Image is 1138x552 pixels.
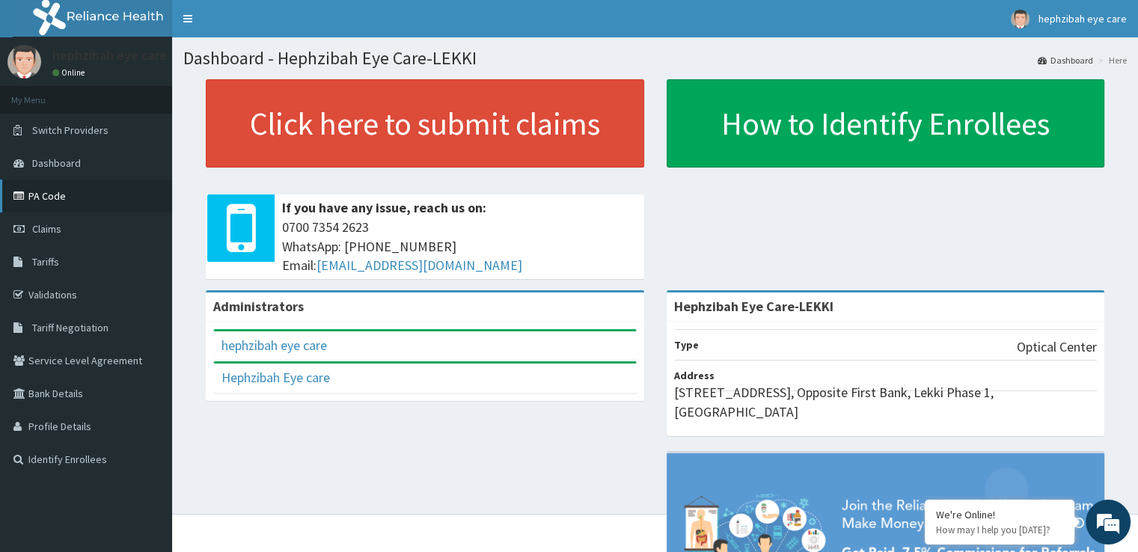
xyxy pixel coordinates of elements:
[282,218,637,275] span: 0700 7354 2623 WhatsApp: [PHONE_NUMBER] Email:
[183,49,1127,68] h1: Dashboard - Hephzibah Eye Care-LEKKI
[674,298,833,315] strong: Hephzibah Eye Care-LEKKI
[52,67,88,78] a: Online
[206,79,644,168] a: Click here to submit claims
[1017,337,1097,357] p: Optical Center
[32,321,108,334] span: Tariff Negotiation
[7,45,41,79] img: User Image
[316,257,522,274] a: [EMAIL_ADDRESS][DOMAIN_NAME]
[282,199,486,216] b: If you have any issue, reach us on:
[1038,12,1127,25] span: hephzibah eye care
[221,337,327,354] a: hephzibah eye care
[32,156,81,170] span: Dashboard
[28,75,61,112] img: d_794563401_company_1708531726252_794563401
[245,7,281,43] div: Minimize live chat window
[1011,10,1030,28] img: User Image
[32,123,108,137] span: Switch Providers
[667,79,1105,168] a: How to Identify Enrollees
[1038,54,1093,67] a: Dashboard
[1095,54,1127,67] li: Here
[32,222,61,236] span: Claims
[52,49,167,62] p: hephzibah eye care
[674,383,1098,421] p: [STREET_ADDRESS], Opposite First Bank, Lekki Phase 1, [GEOGRAPHIC_DATA]
[87,175,207,326] span: We're online!
[936,524,1063,536] p: How may I help you today?
[221,369,330,386] a: Hephzibah Eye care
[936,508,1063,521] div: We're Online!
[674,369,715,382] b: Address
[32,255,59,269] span: Tariffs
[674,338,699,352] b: Type
[78,84,251,103] div: Chat with us now
[7,381,285,434] textarea: Type your message and hit 'Enter'
[213,298,304,315] b: Administrators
